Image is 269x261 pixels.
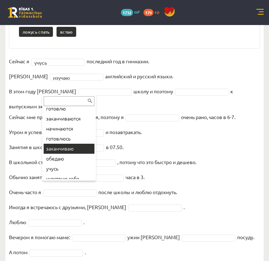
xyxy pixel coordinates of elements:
[44,164,94,174] div: учусь
[44,134,94,144] div: готовлюсь
[44,104,94,114] div: готовлю
[44,174,94,191] div: чувствую себя усталым
[44,124,94,134] div: начинаются
[44,114,94,124] div: заканчиваются
[44,154,94,164] div: обедаю
[44,144,94,154] div: заканчиваю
